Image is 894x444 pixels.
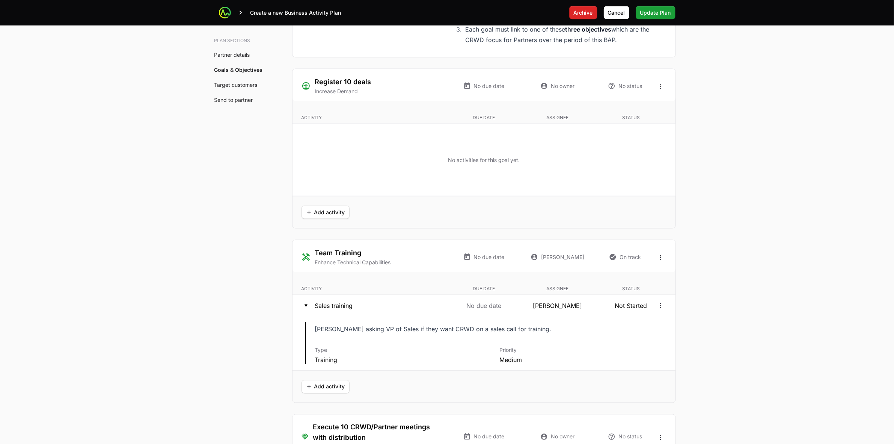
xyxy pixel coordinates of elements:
p: Assignee [522,286,593,292]
a: Goals & Objectives [214,67,263,73]
span: Archive [574,8,593,17]
span: No owner [551,433,574,441]
span: Add activity [306,208,345,217]
span: Update Plan [640,8,671,17]
h3: Register 10 deals [315,77,371,87]
p: No due date [449,301,519,310]
strong: three objectives [565,26,612,33]
dd: Medium [500,355,666,364]
p: Enhance Technical Capabilities [315,259,391,266]
span: No owner [551,82,574,90]
h3: Plan sections [214,38,265,44]
p: Assignee [522,115,593,121]
button: Sales trainingNo due date[PERSON_NAME]Not Started [292,295,675,316]
p: Due date [449,115,519,121]
span: No due date [474,253,505,261]
p: Due date [449,286,519,292]
div: [PERSON_NAME] [522,248,593,266]
h3: Execute 10 CRWD/Partner meetings with distribution [313,422,445,443]
img: ActivitySource [219,7,231,19]
p: Activity [302,286,446,292]
a: Send to partner [214,97,253,103]
span: No due date [474,82,505,90]
button: Open options [654,252,666,264]
span: No status [618,433,642,441]
button: Open options [654,432,666,444]
button: Archive [569,6,597,20]
p: Create a new Business Activity Plan [250,9,341,17]
button: Cancel [603,6,630,20]
dd: Training [315,355,482,364]
button: Update Plan [636,6,675,20]
p: [PERSON_NAME] asking VP of Sales if they want CRWD on a sales call for training. [315,324,559,334]
p: No activities for this goal yet. [448,156,520,164]
p: Not Started [596,301,666,310]
dt: Type [315,346,482,354]
h3: Team Training [315,248,391,258]
p: [PERSON_NAME] [522,301,593,310]
p: Status [596,115,666,121]
span: Add activity [306,382,345,391]
a: Target customers [214,82,258,88]
button: Open options [654,81,666,93]
a: Partner details [214,52,250,58]
button: Open options [654,300,666,312]
button: Add activity [302,206,350,219]
p: Sales training [315,301,353,310]
dt: Priority [500,346,666,354]
button: Add activity [302,380,350,394]
p: Increase Demand [315,88,371,95]
span: No status [618,82,642,90]
span: No due date [474,433,505,441]
p: Status [596,286,666,292]
li: Each goal must link to one of these which are the CRWD focus for Partners over the period of this... [463,24,666,45]
span: Cancel [608,8,625,17]
p: Activity [302,115,446,121]
div: On track [596,248,666,266]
